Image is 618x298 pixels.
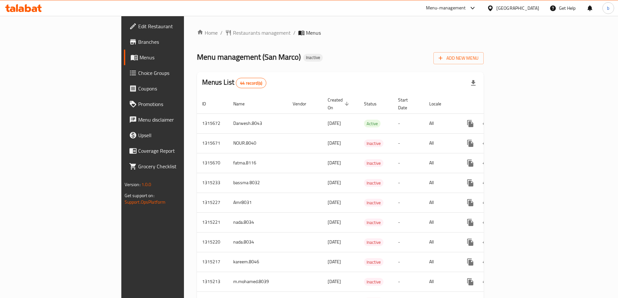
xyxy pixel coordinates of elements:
[138,69,219,77] span: Choice Groups
[364,199,383,207] span: Inactive
[328,277,341,286] span: [DATE]
[364,219,383,226] span: Inactive
[228,232,287,252] td: nada.8034
[125,198,166,206] a: Support.OpsPlatform
[364,238,383,246] div: Inactive
[328,96,351,112] span: Created On
[124,96,224,112] a: Promotions
[393,232,424,252] td: -
[463,234,478,250] button: more
[233,100,253,108] span: Name
[463,274,478,290] button: more
[124,127,224,143] a: Upsell
[393,193,424,212] td: -
[138,162,219,170] span: Grocery Checklist
[393,173,424,193] td: -
[228,153,287,173] td: fatma.8116
[393,212,424,232] td: -
[478,175,494,191] button: Change Status
[225,29,291,37] a: Restaurants management
[138,116,219,124] span: Menu disclaimer
[303,54,323,62] div: Inactive
[478,274,494,290] button: Change Status
[393,252,424,272] td: -
[293,29,296,37] li: /
[228,133,287,153] td: NOUR.8040
[429,100,450,108] span: Locale
[293,100,315,108] span: Vendor
[328,159,341,167] span: [DATE]
[228,212,287,232] td: nada.8034
[433,52,484,64] button: Add New Menu
[424,212,457,232] td: All
[478,195,494,210] button: Change Status
[439,54,479,62] span: Add New Menu
[478,116,494,131] button: Change Status
[463,215,478,230] button: more
[364,160,383,167] span: Inactive
[138,38,219,46] span: Branches
[364,179,383,187] span: Inactive
[139,54,219,61] span: Menus
[228,193,287,212] td: Amr8031
[393,113,424,133] td: -
[463,175,478,191] button: more
[124,112,224,127] a: Menu disclaimer
[138,147,219,155] span: Coverage Report
[393,153,424,173] td: -
[328,257,341,266] span: [DATE]
[478,215,494,230] button: Change Status
[138,85,219,92] span: Coupons
[424,232,457,252] td: All
[478,254,494,270] button: Change Status
[124,18,224,34] a: Edit Restaurant
[125,191,154,200] span: Get support on:
[478,155,494,171] button: Change Status
[424,252,457,272] td: All
[496,5,539,12] div: [GEOGRAPHIC_DATA]
[328,139,341,147] span: [DATE]
[124,143,224,159] a: Coverage Report
[463,195,478,210] button: more
[197,29,484,37] nav: breadcrumb
[306,29,321,37] span: Menus
[228,113,287,133] td: Darwesh.8043
[202,100,214,108] span: ID
[328,119,341,127] span: [DATE]
[424,193,457,212] td: All
[303,55,323,60] span: Inactive
[364,120,381,127] div: Active
[124,34,224,50] a: Branches
[124,159,224,174] a: Grocery Checklist
[228,252,287,272] td: kareem.8046
[138,100,219,108] span: Promotions
[466,75,481,91] div: Export file
[364,159,383,167] div: Inactive
[228,272,287,292] td: m.mohamed.8039
[233,29,291,37] span: Restaurants management
[141,180,151,189] span: 1.0.0
[202,77,266,88] h2: Menus List
[424,133,457,153] td: All
[364,278,383,286] span: Inactive
[364,239,383,246] span: Inactive
[478,234,494,250] button: Change Status
[364,140,383,147] span: Inactive
[124,50,224,65] a: Menus
[328,218,341,226] span: [DATE]
[607,5,609,12] span: b
[364,100,385,108] span: Status
[138,131,219,139] span: Upsell
[125,180,140,189] span: Version:
[463,116,478,131] button: more
[463,155,478,171] button: more
[328,178,341,187] span: [DATE]
[393,133,424,153] td: -
[424,153,457,173] td: All
[236,78,266,88] div: Total records count
[124,81,224,96] a: Coupons
[364,139,383,147] div: Inactive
